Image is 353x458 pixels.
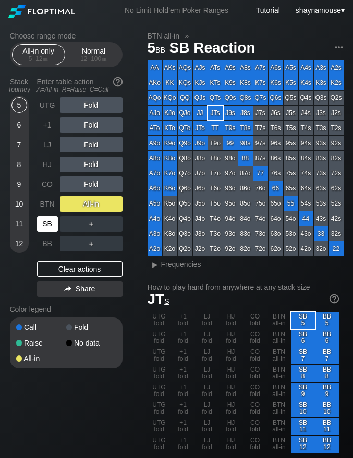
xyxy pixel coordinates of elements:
[220,365,243,382] div: HJ fold
[299,166,313,181] div: 74s
[10,301,123,317] div: Color legend
[269,241,283,256] div: 62o
[223,75,238,90] div: K9s
[60,157,123,172] div: Fold
[244,383,267,400] div: CO fold
[269,136,283,150] div: 96s
[172,418,195,435] div: +1 fold
[284,151,298,166] div: 85s
[291,347,315,364] div: SB 7
[314,166,328,181] div: 73s
[193,75,208,90] div: KJs
[101,55,107,62] span: bb
[291,365,315,382] div: SB 8
[208,136,223,150] div: T9o
[220,436,243,453] div: HJ fold
[238,226,253,241] div: 83o
[15,45,63,65] div: All-in only
[196,312,219,329] div: LJ fold
[329,226,344,241] div: 32s
[296,6,341,15] span: shaynamouse
[148,241,162,256] div: A2o
[148,181,162,196] div: A6o
[299,241,313,256] div: 42o
[16,339,66,347] div: Raise
[193,181,208,196] div: J6o
[223,60,238,75] div: A9s
[179,32,194,40] span: »
[314,241,328,256] div: 32o
[253,211,268,226] div: 74o
[208,75,223,90] div: KTs
[172,436,195,453] div: +1 fold
[37,236,58,251] div: BB
[208,181,223,196] div: T6o
[196,383,219,400] div: LJ fold
[148,136,162,150] div: A9o
[172,312,195,329] div: +1 fold
[253,60,268,75] div: A7s
[269,181,283,196] div: 66
[163,60,177,75] div: AKs
[208,106,223,120] div: JTs
[11,137,27,152] div: 7
[148,211,162,226] div: A4o
[208,60,223,75] div: ATs
[155,43,165,55] span: bb
[163,196,177,211] div: K5o
[314,196,328,211] div: 53s
[269,211,283,226] div: 64o
[314,211,328,226] div: 43s
[11,97,27,113] div: 5
[284,106,298,120] div: J5s
[256,6,280,15] a: Tutorial
[220,418,243,435] div: HJ fold
[37,176,58,192] div: CO
[148,226,162,241] div: A3o
[291,436,315,453] div: SB 12
[284,136,298,150] div: 95s
[37,196,58,212] div: BTN
[163,106,177,120] div: KJo
[223,226,238,241] div: 93o
[253,106,268,120] div: J7s
[253,181,268,196] div: 76o
[148,91,162,105] div: AQo
[60,236,123,251] div: ＋
[238,241,253,256] div: 82o
[238,151,253,166] div: 88
[193,60,208,75] div: AJs
[329,166,344,181] div: 72s
[284,211,298,226] div: 54o
[314,121,328,135] div: T3s
[220,400,243,417] div: HJ fold
[314,91,328,105] div: Q3s
[238,75,253,90] div: K8s
[11,236,27,251] div: 12
[17,55,60,62] div: 5 – 12
[146,40,167,57] span: 5
[70,45,118,65] div: Normal
[37,157,58,172] div: HJ
[196,436,219,453] div: LJ fold
[314,181,328,196] div: 63s
[163,121,177,135] div: KTo
[37,281,123,297] div: Share
[60,216,123,232] div: ＋
[16,324,66,331] div: Call
[238,106,253,120] div: J8s
[163,211,177,226] div: K4o
[284,91,298,105] div: Q5s
[329,106,344,120] div: J2s
[253,121,268,135] div: T7s
[299,226,313,241] div: 43o
[148,291,169,307] span: JT
[284,226,298,241] div: 53o
[193,106,208,120] div: JJ
[208,196,223,211] div: T5o
[11,176,27,192] div: 9
[220,329,243,347] div: HJ fold
[284,75,298,90] div: K5s
[267,365,291,382] div: BTN all-in
[244,365,267,382] div: CO fold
